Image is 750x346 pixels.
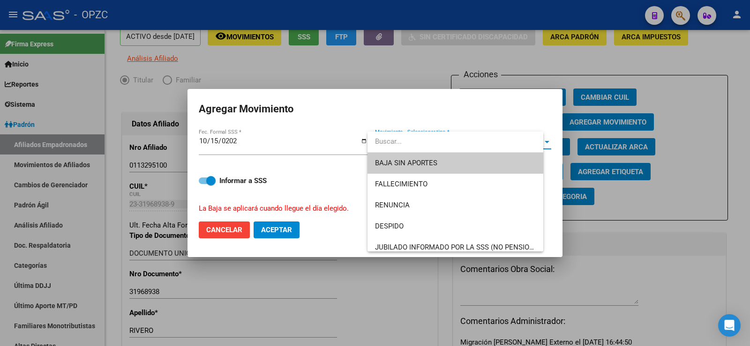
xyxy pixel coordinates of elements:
span: RENUNCIA [375,201,410,209]
span: JUBILADO INFORMADO POR LA SSS (NO PENSIONADO) [375,243,551,251]
input: dropdown search [367,131,543,152]
span: FALLECIMIENTO [375,180,427,188]
div: Open Intercom Messenger [718,314,741,337]
span: BAJA SIN APORTES [375,159,437,167]
span: DESPIDO [375,222,404,230]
